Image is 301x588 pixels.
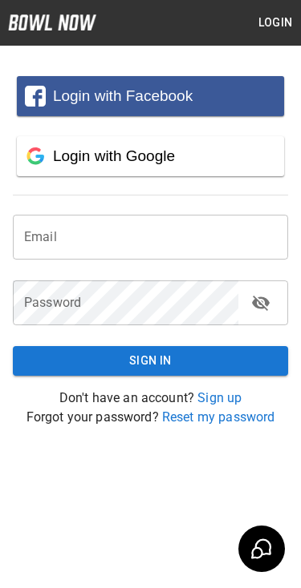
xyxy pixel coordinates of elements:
button: toggle password visibility [245,287,277,319]
a: Reset my password [162,409,275,425]
img: logo [8,14,96,30]
button: Login [250,8,301,38]
button: Login with Facebook [17,76,284,116]
p: Don't have an account? [13,389,288,408]
span: Login with Google [53,147,175,164]
p: Forgot your password? [13,408,288,427]
span: Login with Facebook [53,87,193,104]
button: Sign In [13,346,288,376]
a: Sign up [197,390,242,405]
button: Login with Google [17,136,284,176]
